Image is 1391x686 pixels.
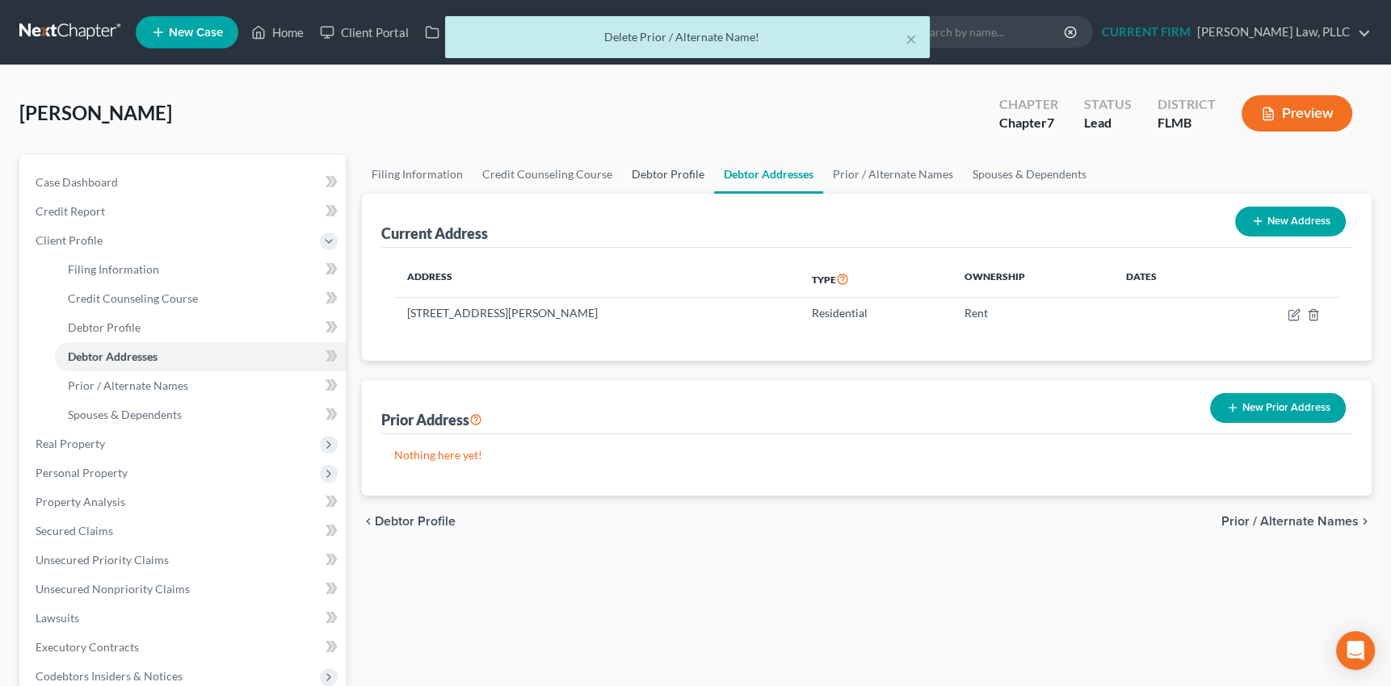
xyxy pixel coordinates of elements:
[68,291,198,305] span: Credit Counseling Course
[55,255,346,284] a: Filing Information
[23,546,346,575] a: Unsecured Priority Claims
[23,487,346,517] a: Property Analysis
[362,155,473,194] a: Filing Information
[1084,95,1132,114] div: Status
[799,261,952,298] th: Type
[473,155,622,194] a: Credit Counseling Course
[55,400,346,429] a: Spouses & Dependents
[999,95,1058,114] div: Chapter
[375,515,456,528] span: Debtor Profile
[999,114,1058,132] div: Chapter
[1336,631,1375,670] div: Open Intercom Messenger
[23,517,346,546] a: Secured Claims
[36,669,183,683] span: Codebtors Insiders & Notices
[68,408,182,421] span: Spouses & Dependents
[1235,207,1346,236] button: New Address
[622,155,714,194] a: Debtor Profile
[394,447,1340,463] p: Nothing here yet!
[394,298,799,328] td: [STREET_ADDRESS][PERSON_NAME]
[36,582,190,596] span: Unsecured Nonpriority Claims
[36,524,113,538] span: Secured Claims
[55,284,346,313] a: Credit Counseling Course
[1242,95,1352,132] button: Preview
[1158,114,1216,132] div: FLMB
[1047,115,1054,130] span: 7
[19,101,172,124] span: [PERSON_NAME]
[36,466,128,479] span: Personal Property
[36,437,105,450] span: Real Property
[68,320,141,334] span: Debtor Profile
[23,575,346,604] a: Unsecured Nonpriority Claims
[1158,95,1216,114] div: District
[1221,515,1359,528] span: Prior / Alternate Names
[394,261,799,298] th: Address
[55,313,346,342] a: Debtor Profile
[1210,393,1346,423] button: New Prior Address
[23,633,346,662] a: Executory Contracts
[963,155,1096,194] a: Spouses & Dependents
[23,168,346,197] a: Case Dashboard
[23,604,346,633] a: Lawsuits
[36,640,139,654] span: Executory Contracts
[1359,515,1372,528] i: chevron_right
[36,233,103,247] span: Client Profile
[55,342,346,371] a: Debtor Addresses
[68,379,188,392] span: Prior / Alternate Names
[23,197,346,226] a: Credit Report
[36,553,169,567] span: Unsecured Priority Claims
[381,410,482,429] div: Prior Address
[36,175,118,189] span: Case Dashboard
[68,262,159,276] span: Filing Information
[906,29,917,48] button: ×
[714,155,823,194] a: Debtor Addresses
[951,261,1112,298] th: Ownership
[362,515,456,528] button: chevron_left Debtor Profile
[1084,114,1132,132] div: Lead
[458,29,917,45] div: Delete Prior / Alternate Name!
[68,349,158,363] span: Debtor Addresses
[951,298,1112,328] td: Rent
[1221,515,1372,528] button: Prior / Alternate Names chevron_right
[823,155,963,194] a: Prior / Alternate Names
[36,495,125,508] span: Property Analysis
[1113,261,1219,298] th: Dates
[799,298,952,328] td: Residential
[381,224,488,243] div: Current Address
[36,611,79,625] span: Lawsuits
[362,515,375,528] i: chevron_left
[55,371,346,400] a: Prior / Alternate Names
[36,204,105,218] span: Credit Report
